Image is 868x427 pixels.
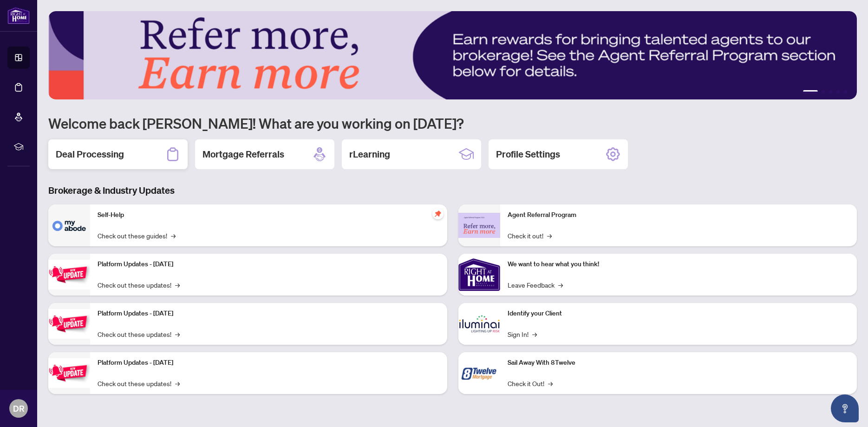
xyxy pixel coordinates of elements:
[547,230,552,241] span: →
[822,90,825,94] button: 2
[98,358,440,368] p: Platform Updates - [DATE]
[803,90,818,94] button: 1
[844,90,848,94] button: 5
[458,254,500,296] img: We want to hear what you think!
[458,303,500,345] img: Identify your Client
[532,329,537,339] span: →
[48,184,857,197] h3: Brokerage & Industry Updates
[98,309,440,319] p: Platform Updates - [DATE]
[458,352,500,394] img: Sail Away With 8Twelve
[98,329,180,339] a: Check out these updates!→
[175,280,180,290] span: →
[175,378,180,388] span: →
[98,378,180,388] a: Check out these updates!→
[13,402,25,415] span: DR
[202,148,284,161] h2: Mortgage Referrals
[56,148,124,161] h2: Deal Processing
[508,378,553,388] a: Check it Out!→
[508,358,850,368] p: Sail Away With 8Twelve
[98,259,440,269] p: Platform Updates - [DATE]
[508,309,850,319] p: Identify your Client
[508,259,850,269] p: We want to hear what you think!
[48,309,90,338] img: Platform Updates - July 8, 2025
[548,378,553,388] span: →
[831,394,859,422] button: Open asap
[836,90,840,94] button: 4
[508,210,850,220] p: Agent Referral Program
[98,230,176,241] a: Check out these guides!→
[349,148,390,161] h2: rLearning
[508,329,537,339] a: Sign In!→
[171,230,176,241] span: →
[508,280,563,290] a: Leave Feedback→
[829,90,833,94] button: 3
[175,329,180,339] span: →
[7,7,30,24] img: logo
[48,204,90,246] img: Self-Help
[48,260,90,289] img: Platform Updates - July 21, 2025
[458,213,500,238] img: Agent Referral Program
[432,208,444,219] span: pushpin
[98,280,180,290] a: Check out these updates!→
[48,11,857,99] img: Slide 0
[98,210,440,220] p: Self-Help
[508,230,552,241] a: Check it out!→
[48,358,90,388] img: Platform Updates - June 23, 2025
[496,148,560,161] h2: Profile Settings
[558,280,563,290] span: →
[48,114,857,132] h1: Welcome back [PERSON_NAME]! What are you working on [DATE]?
